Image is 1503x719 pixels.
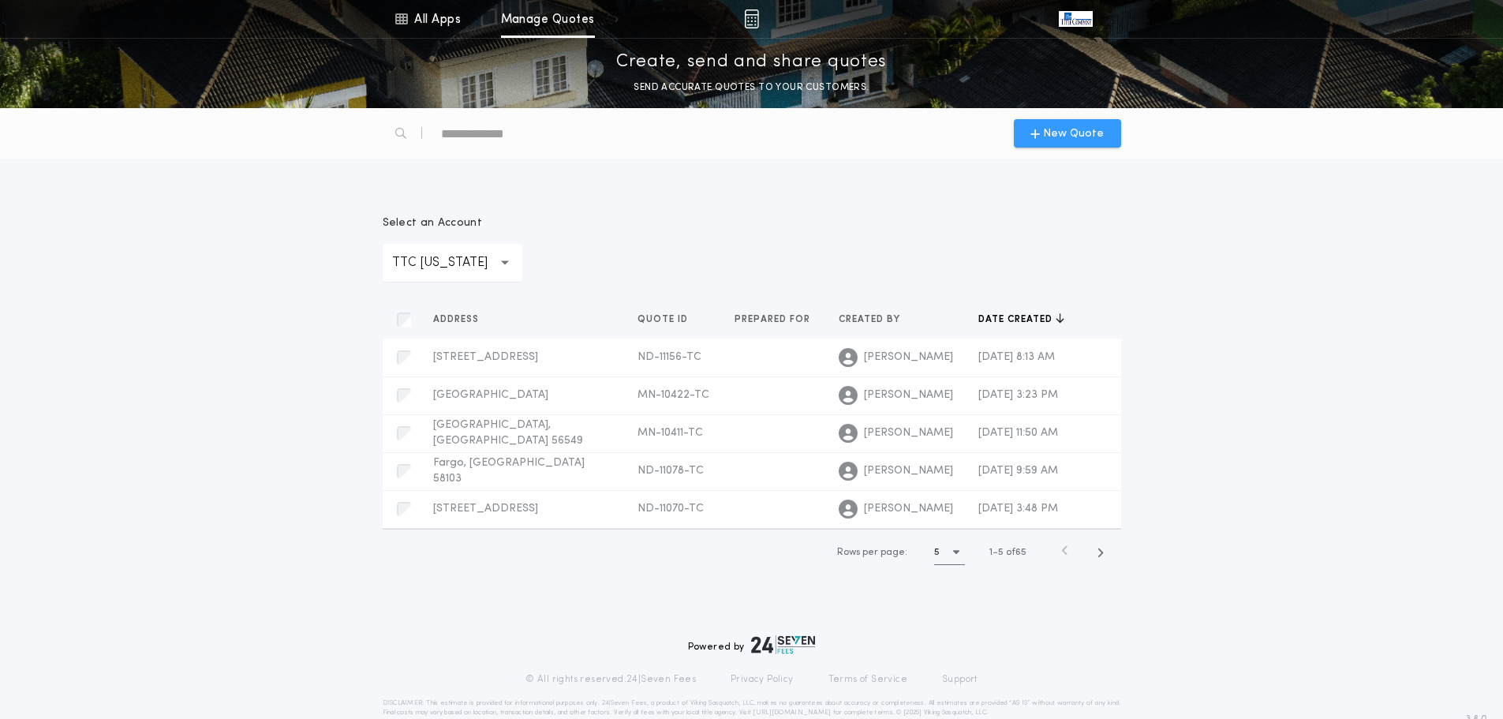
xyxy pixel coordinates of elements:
[978,427,1058,439] span: [DATE] 11:50 AM
[864,501,953,517] span: [PERSON_NAME]
[1043,125,1104,142] span: New Quote
[525,673,696,686] p: © All rights reserved. 24|Seven Fees
[1059,11,1092,27] img: vs-icon
[392,253,513,272] p: TTC [US_STATE]
[978,465,1058,477] span: [DATE] 9:59 AM
[637,389,709,401] span: MN-10422-TC
[637,351,701,363] span: ND-11156-TC
[383,698,1121,717] p: DISCLAIMER: This estimate is provided for informational purposes only. 24|Seven Fees, a product o...
[934,540,965,565] button: 5
[1006,545,1026,560] span: of 65
[839,312,912,328] button: Created by
[864,425,953,441] span: [PERSON_NAME]
[383,244,522,282] button: TTC [US_STATE]
[864,350,953,365] span: [PERSON_NAME]
[978,503,1058,515] span: [DATE] 3:48 PM
[637,465,704,477] span: ND-11078-TC
[753,710,831,716] a: [URL][DOMAIN_NAME]
[998,548,1004,557] span: 5
[978,351,1055,363] span: [DATE] 8:13 AM
[978,313,1056,326] span: Date created
[688,635,816,654] div: Powered by
[616,50,887,75] p: Create, send and share quotes
[978,312,1064,328] button: Date created
[637,312,700,328] button: Quote ID
[934,545,940,560] h1: 5
[735,313,813,326] span: Prepared for
[637,503,704,515] span: ND-11070-TC
[864,388,953,403] span: [PERSON_NAME]
[942,673,978,686] a: Support
[634,80,869,95] p: SEND ACCURATE QUOTES TO YOUR CUSTOMERS.
[433,457,585,485] span: Fargo, [GEOGRAPHIC_DATA] 58103
[837,548,907,557] span: Rows per page:
[731,673,794,686] a: Privacy Policy
[433,503,538,515] span: [STREET_ADDRESS]
[751,635,816,654] img: logo
[839,313,903,326] span: Created by
[864,463,953,479] span: [PERSON_NAME]
[433,312,491,328] button: Address
[433,351,538,363] span: [STREET_ADDRESS]
[989,548,993,557] span: 1
[1014,119,1121,148] button: New Quote
[828,673,907,686] a: Terms of Service
[637,313,691,326] span: Quote ID
[978,389,1058,401] span: [DATE] 3:23 PM
[383,215,522,231] p: Select an Account
[433,419,583,447] span: [GEOGRAPHIC_DATA], [GEOGRAPHIC_DATA] 56549
[433,313,482,326] span: Address
[433,389,548,401] span: [GEOGRAPHIC_DATA]
[637,427,703,439] span: MN-10411-TC
[744,9,759,28] img: img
